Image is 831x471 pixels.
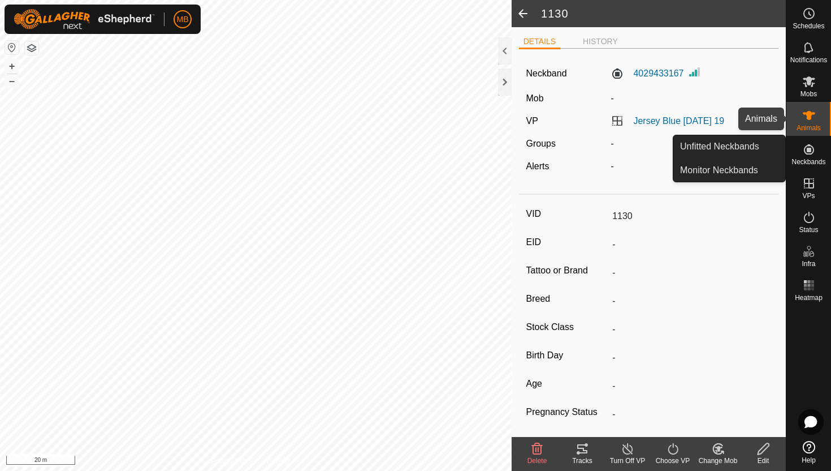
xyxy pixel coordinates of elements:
[526,433,608,457] label: Weight
[526,376,608,391] label: Age
[541,7,786,20] h2: 1130
[526,263,608,278] label: Tattoo or Brand
[673,159,785,182] a: Monitor Neckbands
[578,36,622,48] li: HISTORY
[795,294,823,301] span: Heatmap
[793,23,824,29] span: Schedules
[741,456,786,466] div: Edit
[5,59,19,73] button: +
[5,41,19,54] button: Reset Map
[526,292,608,306] label: Breed
[802,192,815,199] span: VPs
[526,405,608,419] label: Pregnancy Status
[650,456,695,466] div: Choose VP
[25,41,38,55] button: Map Layers
[177,14,189,25] span: MB
[527,457,547,465] span: Delete
[802,260,815,267] span: Infra
[606,160,776,173] div: -
[680,164,758,177] span: Monitor Neckbands
[695,456,741,466] div: Change Mob
[526,93,544,103] label: Mob
[211,456,253,466] a: Privacy Policy
[606,137,776,151] div: -
[786,436,831,468] a: Help
[267,456,300,466] a: Contact Us
[526,235,608,250] label: EID
[526,320,608,335] label: Stock Class
[611,67,683,80] label: 4029433167
[526,67,567,80] label: Neckband
[633,116,724,126] a: Jersey Blue [DATE] 19
[797,125,821,131] span: Animals
[526,116,538,126] label: VP
[673,135,785,158] a: Unfitted Neckbands
[799,226,818,233] span: Status
[14,9,155,29] img: Gallagher Logo
[526,348,608,363] label: Birth Day
[526,207,608,221] label: VID
[526,139,556,148] label: Groups
[680,140,759,153] span: Unfitted Neckbands
[800,91,817,97] span: Mobs
[5,74,19,88] button: –
[688,65,702,79] img: Signal strength
[605,456,650,466] div: Turn Off VP
[790,57,827,63] span: Notifications
[611,93,613,103] span: -
[802,457,816,464] span: Help
[526,161,549,171] label: Alerts
[791,159,825,165] span: Neckbands
[519,36,560,49] li: DETAILS
[560,456,605,466] div: Tracks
